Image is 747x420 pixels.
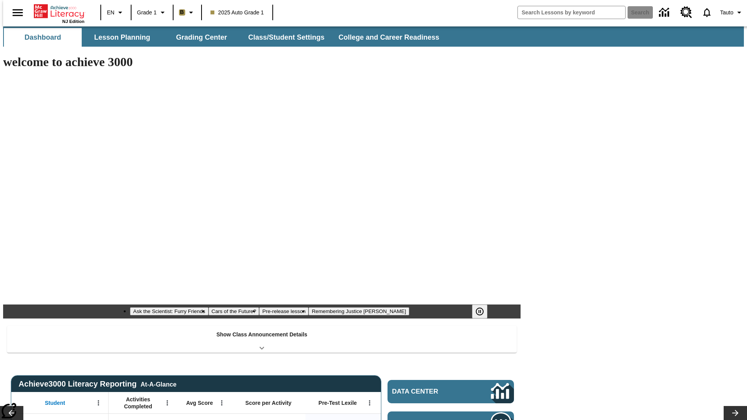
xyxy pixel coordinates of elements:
[93,397,104,409] button: Open Menu
[103,5,128,19] button: Language: EN, Select a language
[3,28,446,47] div: SubNavbar
[245,399,292,406] span: Score per Activity
[180,7,184,17] span: B
[216,397,228,409] button: Open Menu
[309,307,409,315] button: Slide 4 Remembering Justice O'Connor
[364,397,375,409] button: Open Menu
[176,5,199,19] button: Boost Class color is light brown. Change class color
[717,5,747,19] button: Profile/Settings
[134,5,170,19] button: Grade: Grade 1, Select a grade
[209,307,260,315] button: Slide 2 Cars of the Future?
[163,28,240,47] button: Grading Center
[6,1,29,24] button: Open side menu
[7,326,517,353] div: Show Class Announcement Details
[34,3,84,24] div: Home
[4,28,82,47] button: Dashboard
[720,9,733,17] span: Tauto
[107,9,114,17] span: EN
[697,2,717,23] a: Notifications
[518,6,625,19] input: search field
[130,307,208,315] button: Slide 1 Ask the Scientist: Furry Friends
[332,28,445,47] button: College and Career Readiness
[654,2,676,23] a: Data Center
[242,28,331,47] button: Class/Student Settings
[140,380,176,388] div: At-A-Glance
[83,28,161,47] button: Lesson Planning
[392,388,465,395] span: Data Center
[210,9,264,17] span: 2025 Auto Grade 1
[112,396,164,410] span: Activities Completed
[161,397,173,409] button: Open Menu
[34,3,84,19] a: Home
[259,307,309,315] button: Slide 3 Pre-release lesson
[62,19,84,24] span: NJ Edition
[19,380,177,388] span: Achieve3000 Literacy Reporting
[724,406,747,420] button: Lesson carousel, Next
[45,399,65,406] span: Student
[472,304,487,318] button: Pause
[3,26,744,47] div: SubNavbar
[388,380,514,403] a: Data Center
[216,331,307,339] p: Show Class Announcement Details
[186,399,213,406] span: Avg Score
[137,9,157,17] span: Grade 1
[676,2,697,23] a: Resource Center, Will open in new tab
[3,55,521,69] h1: welcome to achieve 3000
[472,304,495,318] div: Pause
[319,399,357,406] span: Pre-Test Lexile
